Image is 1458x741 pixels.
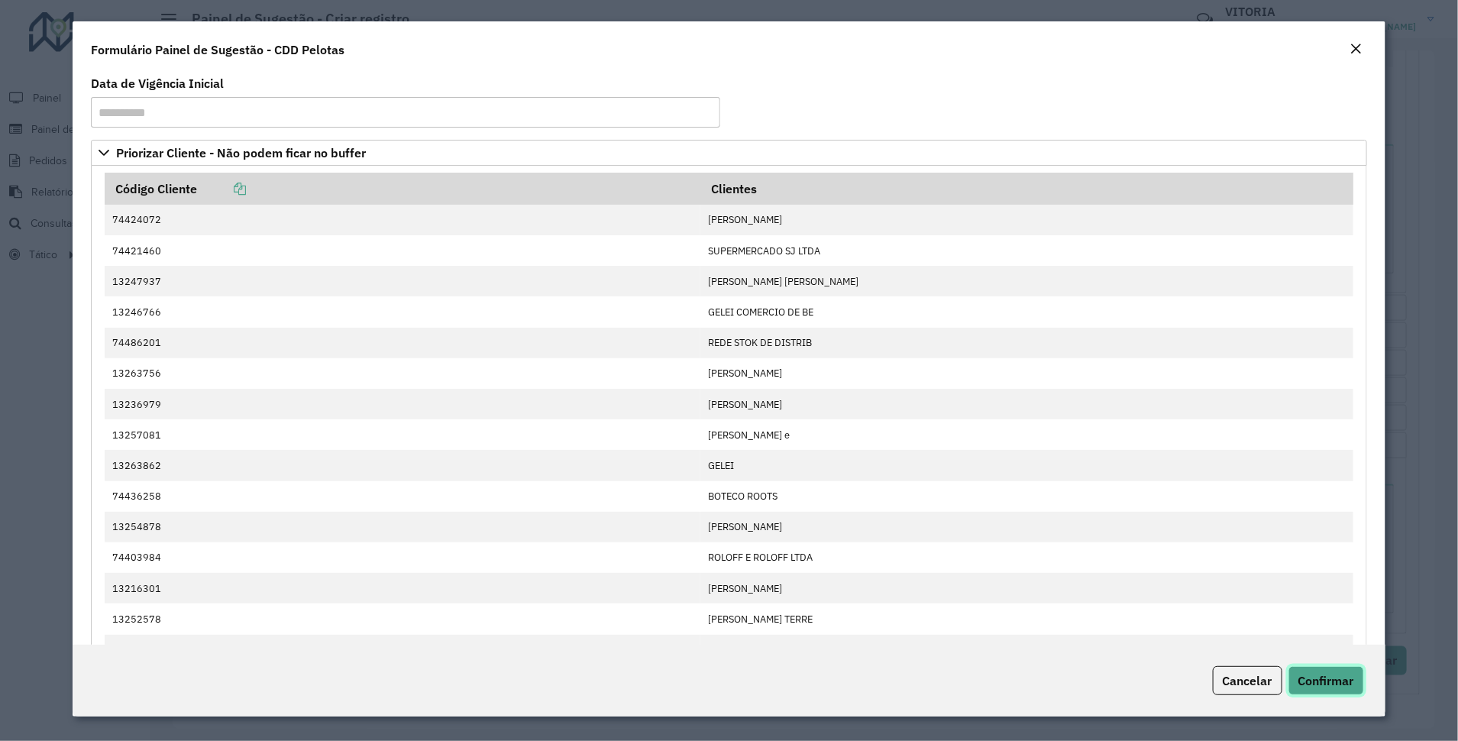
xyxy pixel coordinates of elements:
[700,542,1353,573] td: ROLOFF E ROLOFF LTDA
[105,512,700,542] td: 13254878
[700,235,1353,266] td: SUPERMERCADO SJ LTDA
[91,140,1366,166] a: Priorizar Cliente - Não podem ficar no buffer
[105,389,700,419] td: 13236979
[700,512,1353,542] td: [PERSON_NAME]
[105,481,700,512] td: 74436258
[700,328,1353,358] td: REDE STOK DE DISTRIB
[1223,673,1272,688] span: Cancelar
[105,419,700,450] td: 13257081
[105,358,700,389] td: 13263756
[105,266,700,296] td: 13247937
[700,205,1353,235] td: [PERSON_NAME]
[116,147,366,159] span: Priorizar Cliente - Não podem ficar no buffer
[105,542,700,573] td: 74403984
[1350,43,1363,55] em: Fechar
[700,266,1353,296] td: [PERSON_NAME] [PERSON_NAME]
[105,328,700,358] td: 74486201
[700,635,1353,665] td: [PERSON_NAME] [PERSON_NAME]
[1213,666,1282,695] button: Cancelar
[1298,673,1354,688] span: Confirmar
[105,603,700,634] td: 13252578
[700,603,1353,634] td: [PERSON_NAME] TERRE
[700,450,1353,481] td: GELEI
[91,40,344,59] h4: Formulário Painel de Sugestão - CDD Pelotas
[105,296,700,327] td: 13246766
[105,235,700,266] td: 74421460
[700,358,1353,389] td: [PERSON_NAME]
[91,74,224,92] label: Data de Vigência Inicial
[700,389,1353,419] td: [PERSON_NAME]
[700,419,1353,450] td: [PERSON_NAME] e
[700,173,1353,205] th: Clientes
[105,173,700,205] th: Código Cliente
[105,573,700,603] td: 13216301
[700,481,1353,512] td: BOTECO ROOTS
[105,450,700,481] td: 13263862
[1288,666,1364,695] button: Confirmar
[105,205,700,235] td: 74424072
[197,181,246,196] a: Copiar
[105,635,700,665] td: 13254257
[700,573,1353,603] td: [PERSON_NAME]
[700,296,1353,327] td: GELEI COMERCIO DE BE
[1346,40,1367,60] button: Close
